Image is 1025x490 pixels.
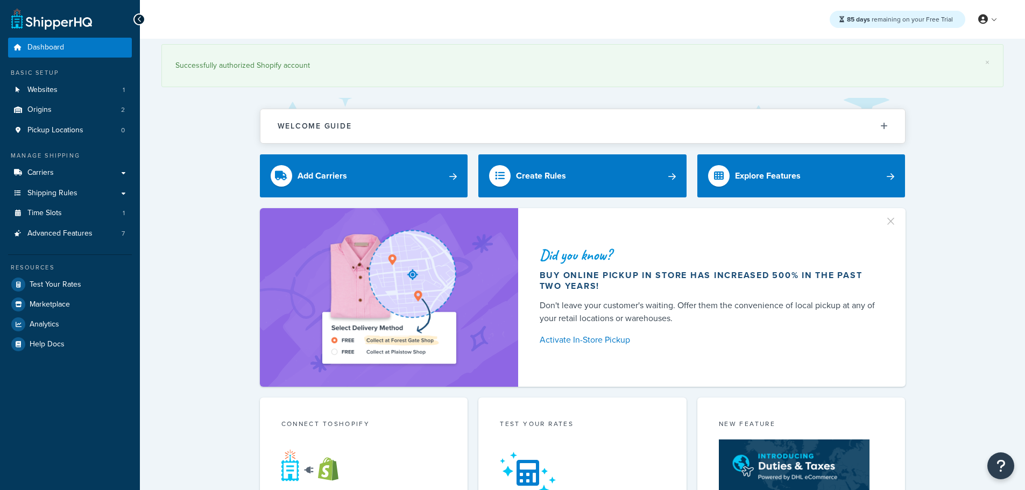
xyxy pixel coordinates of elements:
a: Marketplace [8,295,132,314]
a: Test Your Rates [8,275,132,294]
span: Time Slots [27,209,62,218]
span: 1 [123,209,125,218]
a: × [985,58,989,67]
a: Origins2 [8,100,132,120]
span: 7 [122,229,125,238]
img: ad-shirt-map-b0359fc47e01cab431d101c4b569394f6a03f54285957d908178d52f29eb9668.png [292,224,486,371]
a: Advanced Features7 [8,224,132,244]
a: Explore Features [697,154,906,197]
h2: Welcome Guide [278,122,352,130]
a: Time Slots1 [8,203,132,223]
span: 0 [121,126,125,135]
a: Shipping Rules [8,183,132,203]
div: Did you know? [540,247,880,262]
span: Pickup Locations [27,126,83,135]
span: Help Docs [30,340,65,349]
span: 2 [121,105,125,115]
a: Analytics [8,315,132,334]
span: Shipping Rules [27,189,77,198]
li: Time Slots [8,203,132,223]
li: Pickup Locations [8,120,132,140]
a: Help Docs [8,335,132,354]
span: 1 [123,86,125,95]
a: Websites1 [8,80,132,100]
a: Carriers [8,163,132,183]
span: Test Your Rates [30,280,81,289]
div: Buy online pickup in store has increased 500% in the past two years! [540,270,880,292]
div: Successfully authorized Shopify account [175,58,989,73]
div: Explore Features [735,168,801,183]
div: Test your rates [500,419,665,431]
span: Advanced Features [27,229,93,238]
a: Create Rules [478,154,687,197]
div: Resources [8,263,132,272]
div: Basic Setup [8,68,132,77]
img: connect-shq-shopify-9b9a8c5a.svg [281,449,349,481]
li: Websites [8,80,132,100]
span: Dashboard [27,43,64,52]
a: Activate In-Store Pickup [540,332,880,347]
div: Create Rules [516,168,566,183]
li: Origins [8,100,132,120]
a: Pickup Locations0 [8,120,132,140]
span: Analytics [30,320,59,329]
a: Dashboard [8,38,132,58]
span: Marketplace [30,300,70,309]
a: Add Carriers [260,154,468,197]
span: Websites [27,86,58,95]
div: New Feature [719,419,884,431]
div: Connect to Shopify [281,419,447,431]
button: Open Resource Center [987,452,1014,479]
div: Manage Shipping [8,151,132,160]
span: remaining on your Free Trial [847,15,953,24]
div: Add Carriers [298,168,347,183]
span: Carriers [27,168,54,177]
li: Advanced Features [8,224,132,244]
button: Welcome Guide [260,109,905,143]
div: Don't leave your customer's waiting. Offer them the convenience of local pickup at any of your re... [540,299,880,325]
strong: 85 days [847,15,870,24]
span: Origins [27,105,52,115]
